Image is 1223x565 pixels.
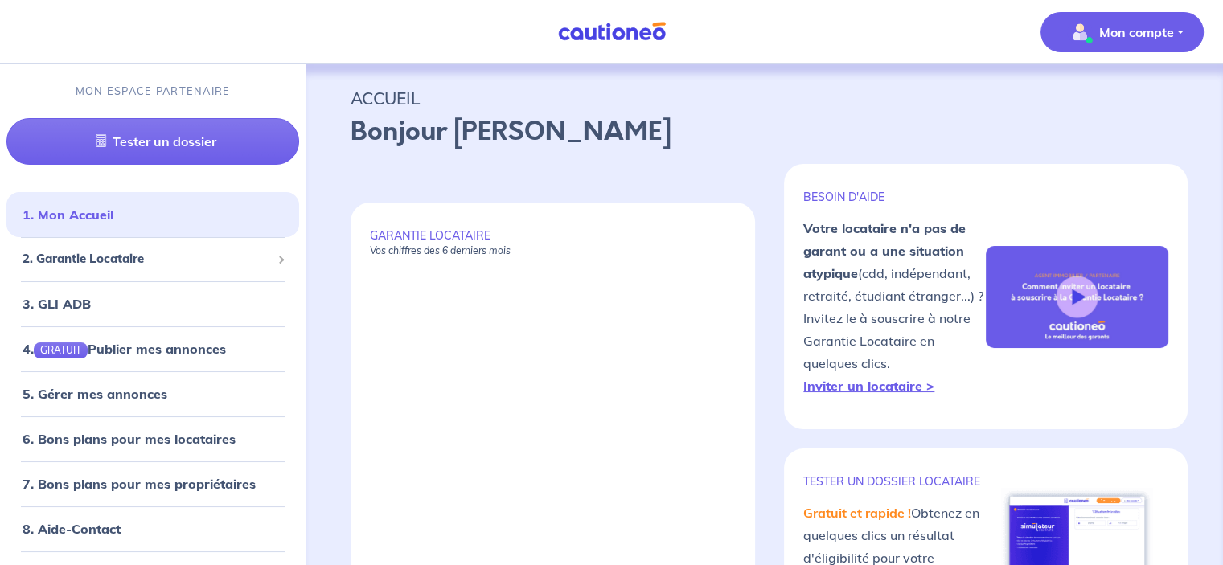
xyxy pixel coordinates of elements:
[803,190,986,204] p: BESOIN D'AIDE
[23,521,121,537] a: 8. Aide-Contact
[803,220,966,281] strong: Votre locataire n'a pas de garant ou a une situation atypique
[803,378,934,394] a: Inviter un locataire >
[6,468,299,500] div: 7. Bons plans pour mes propriétaires
[23,386,167,402] a: 5. Gérer mes annonces
[23,296,91,312] a: 3. GLI ADB
[351,84,1178,113] p: ACCUEIL
[552,22,672,42] img: Cautioneo
[76,84,231,99] p: MON ESPACE PARTENAIRE
[370,228,736,257] p: GARANTIE LOCATAIRE
[6,423,299,455] div: 6. Bons plans pour mes locataires
[23,341,226,357] a: 4.GRATUITPublier mes annonces
[23,250,271,268] span: 2. Garantie Locataire
[6,199,299,231] div: 1. Mon Accueil
[6,118,299,165] a: Tester un dossier
[6,513,299,545] div: 8. Aide-Contact
[1040,12,1204,52] button: illu_account_valid_menu.svgMon compte
[803,217,986,397] p: (cdd, indépendant, retraité, étudiant étranger...) ? Invitez le à souscrire à notre Garantie Loca...
[23,476,256,492] a: 7. Bons plans pour mes propriétaires
[6,378,299,410] div: 5. Gérer mes annonces
[6,333,299,365] div: 4.GRATUITPublier mes annonces
[986,246,1168,349] img: video-gli-new-none.jpg
[23,431,236,447] a: 6. Bons plans pour mes locataires
[803,474,986,489] p: TESTER un dossier locataire
[370,244,511,256] em: Vos chiffres des 6 derniers mois
[351,113,1178,151] p: Bonjour [PERSON_NAME]
[23,207,113,223] a: 1. Mon Accueil
[6,244,299,275] div: 2. Garantie Locataire
[803,505,911,521] em: Gratuit et rapide !
[1099,23,1174,42] p: Mon compte
[6,288,299,320] div: 3. GLI ADB
[1067,19,1093,45] img: illu_account_valid_menu.svg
